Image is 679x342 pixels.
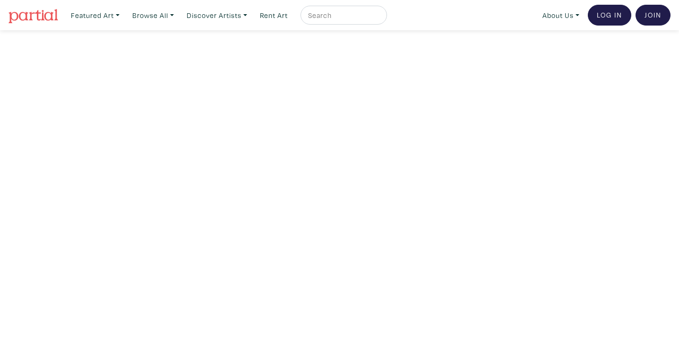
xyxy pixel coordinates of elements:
a: Join [636,5,670,26]
input: Search [307,9,378,21]
a: Discover Artists [182,6,251,25]
a: Log In [588,5,631,26]
a: Featured Art [67,6,124,25]
a: Browse All [128,6,178,25]
a: About Us [538,6,584,25]
a: Rent Art [256,6,292,25]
